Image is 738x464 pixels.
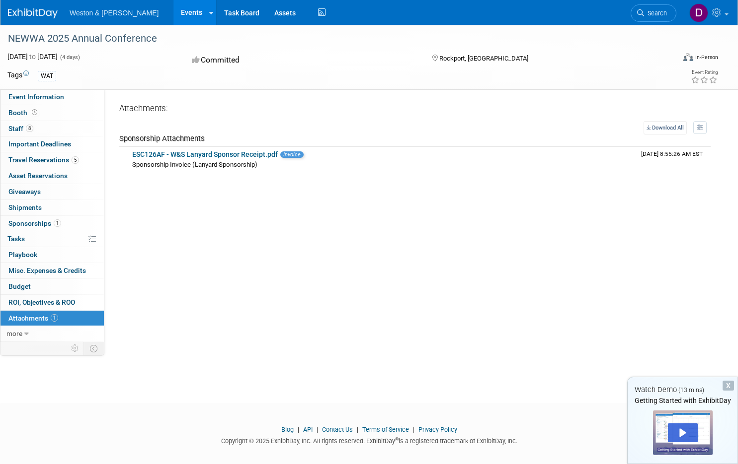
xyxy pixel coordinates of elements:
span: (13 mins) [678,387,704,394]
img: Format-Inperson.png [683,53,693,61]
span: | [314,426,321,433]
a: Booth [0,105,104,121]
a: Shipments [0,200,104,215]
span: Event Information [8,93,64,101]
span: 1 [51,314,58,322]
span: Travel Reservations [8,156,79,164]
a: Staff8 [0,121,104,136]
td: Tags [7,70,29,81]
a: Budget [0,279,104,294]
a: ROI, Objectives & ROO [0,295,104,310]
div: WAT [38,71,56,81]
span: Misc. Expenses & Credits [8,266,86,274]
span: Invoice [280,151,304,158]
span: Attachments [8,314,58,322]
a: Important Deadlines [0,136,104,152]
a: Asset Reservations [0,168,104,184]
div: Getting Started with ExhibitDay [628,396,738,405]
div: Event Format [612,52,718,66]
a: Privacy Policy [418,426,457,433]
span: Weston & [PERSON_NAME] [70,9,159,17]
span: more [6,330,22,337]
span: Tasks [7,235,25,243]
sup: ® [395,437,399,442]
span: [DATE] [DATE] [7,53,58,61]
img: Daniel Herzog [689,3,708,22]
a: Search [631,4,676,22]
span: Booth not reserved yet [30,109,39,116]
a: Sponsorships1 [0,216,104,231]
a: Playbook [0,247,104,263]
span: Shipments [8,203,42,211]
td: Personalize Event Tab Strip [67,342,84,355]
a: Terms of Service [362,426,409,433]
span: | [295,426,302,433]
a: Tasks [0,231,104,247]
span: Sponsorship Attachments [119,134,205,143]
td: Toggle Event Tabs [84,342,104,355]
span: Sponsorship Invoice (Lanyard Sponsorship) [132,161,257,168]
span: Playbook [8,251,37,259]
span: Upload Timestamp [641,150,703,157]
span: 8 [26,125,33,132]
a: ESC126AF - W&S Lanyard Sponsor Receipt.pdf [132,150,278,158]
span: Asset Reservations [8,172,68,180]
a: Event Information [0,89,104,105]
div: Watch Demo [628,385,738,395]
span: Important Deadlines [8,140,71,148]
a: more [0,326,104,341]
div: NEWWA 2025 Annual Conference [4,30,657,48]
span: Staff [8,125,33,133]
span: 1 [54,219,61,227]
div: Attachments: [119,103,711,116]
span: Giveaways [8,188,41,196]
div: In-Person [695,54,718,61]
a: API [303,426,313,433]
span: 5 [72,156,79,164]
div: Play [668,423,698,442]
div: Dismiss [723,381,734,391]
a: Travel Reservations5 [0,152,104,168]
span: Budget [8,282,31,290]
span: ROI, Objectives & ROO [8,298,75,306]
img: ExhibitDay [8,8,58,18]
span: (4 days) [59,54,80,61]
a: Misc. Expenses & Credits [0,263,104,278]
div: Committed [189,52,416,69]
span: | [410,426,417,433]
span: to [28,53,37,61]
span: Sponsorships [8,219,61,227]
span: | [354,426,361,433]
div: Event Rating [691,70,718,75]
span: Booth [8,109,39,117]
span: Search [644,9,667,17]
span: Rockport, [GEOGRAPHIC_DATA] [439,55,528,62]
a: Download All [644,121,687,134]
td: Upload Timestamp [637,147,711,172]
a: Giveaways [0,184,104,199]
a: Attachments1 [0,311,104,326]
a: Blog [281,426,294,433]
a: Contact Us [322,426,353,433]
